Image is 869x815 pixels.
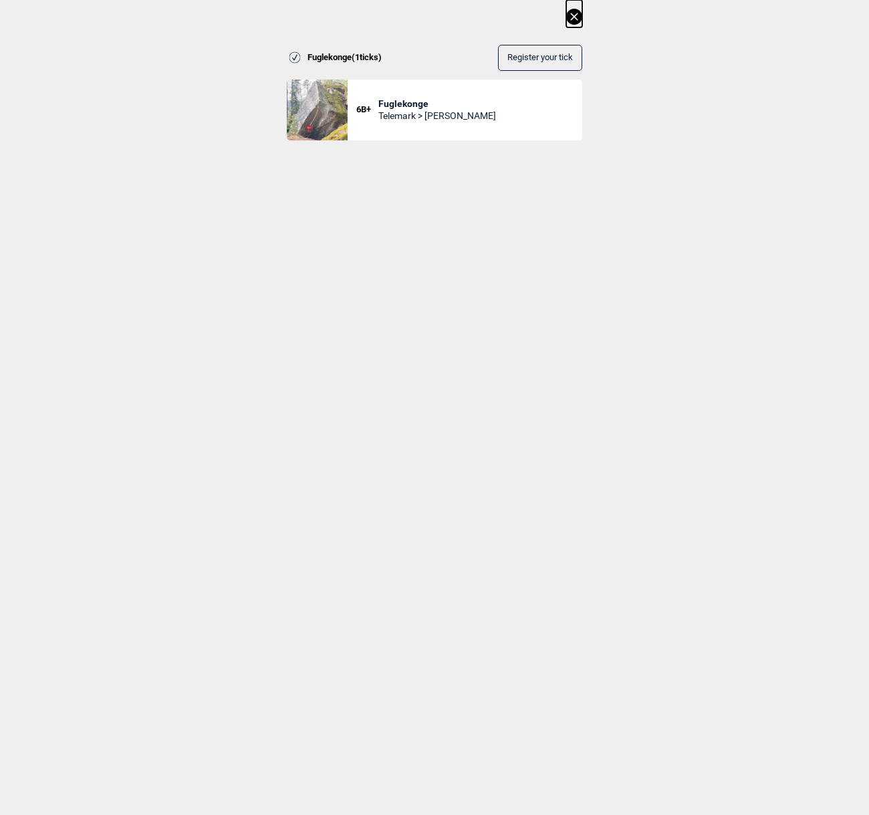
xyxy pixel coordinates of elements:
[498,45,582,71] button: Register your tick
[307,52,382,64] span: Fuglekonge ( 1 ticks)
[378,110,496,122] span: Telemark > [PERSON_NAME]
[287,80,348,140] img: Fuglekonge 240513
[507,53,573,63] span: Register your tick
[378,98,496,110] span: Fuglekonge
[356,104,378,116] span: 6B+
